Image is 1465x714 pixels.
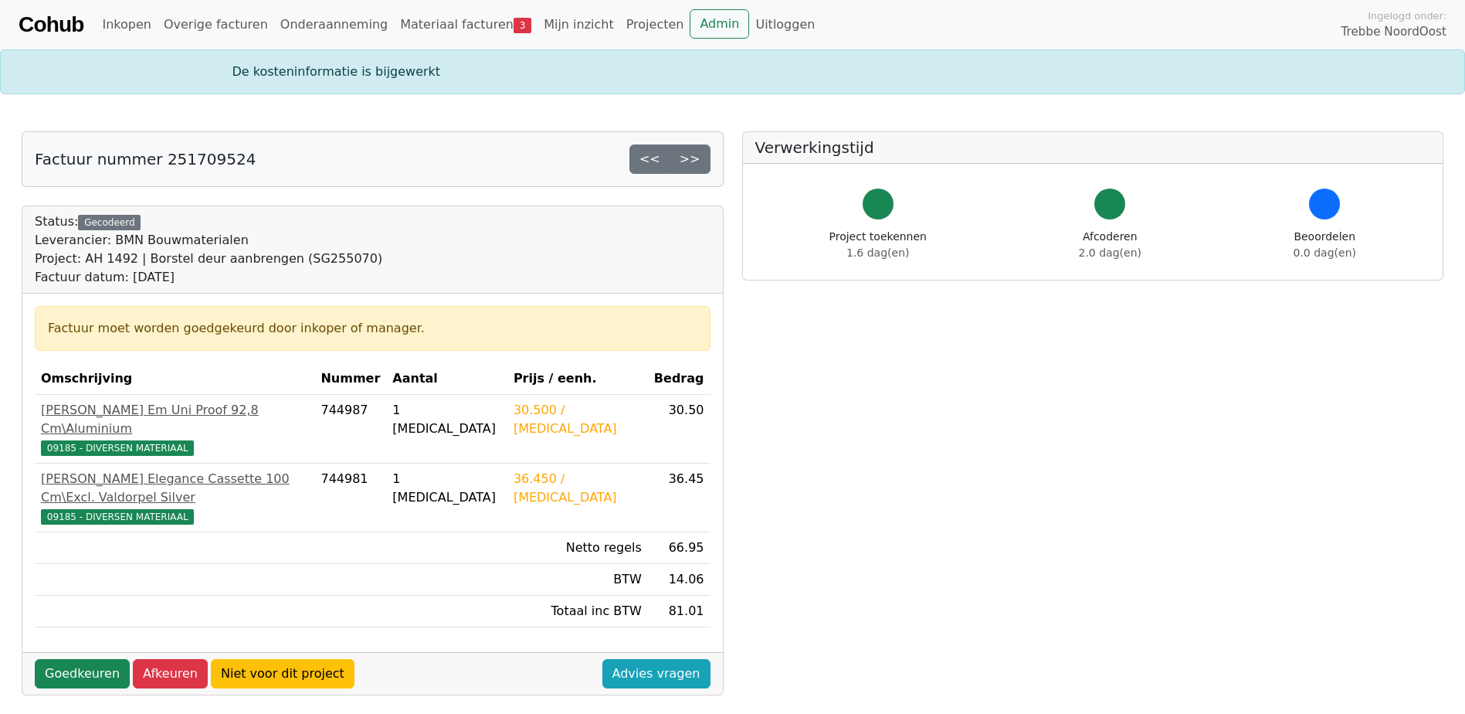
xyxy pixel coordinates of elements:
div: Project toekennen [829,229,927,261]
div: 36.450 / [MEDICAL_DATA] [514,470,642,507]
th: Bedrag [648,363,710,395]
a: Inkopen [96,9,157,40]
a: Onderaanneming [274,9,394,40]
div: Project: AH 1492 | Borstel deur aanbrengen (SG255070) [35,250,382,268]
a: Goedkeuren [35,659,130,688]
span: 2.0 dag(en) [1079,246,1141,259]
div: Status: [35,212,382,287]
a: Mijn inzicht [538,9,620,40]
div: [PERSON_NAME] Em Uni Proof 92,8 Cm\Aluminium [41,401,308,438]
span: 0.0 dag(en) [1294,246,1356,259]
span: 3 [514,18,531,33]
a: >> [670,144,710,174]
td: Netto regels [507,532,648,564]
th: Prijs / eenh. [507,363,648,395]
a: Advies vragen [602,659,710,688]
td: BTW [507,564,648,596]
td: 14.06 [648,564,710,596]
h5: Factuur nummer 251709524 [35,150,256,168]
a: Niet voor dit project [211,659,354,688]
div: 30.500 / [MEDICAL_DATA] [514,401,642,438]
a: Materiaal facturen3 [394,9,538,40]
td: 66.95 [648,532,710,564]
th: Nummer [314,363,386,395]
div: Factuur moet worden goedgekeurd door inkoper of manager. [48,319,697,338]
td: 30.50 [648,395,710,464]
th: Aantal [386,363,507,395]
div: Beoordelen [1294,229,1356,261]
span: 1.6 dag(en) [846,246,909,259]
a: Uitloggen [749,9,821,40]
th: Omschrijving [35,363,314,395]
td: 744981 [314,464,386,532]
div: Factuur datum: [DATE] [35,268,382,287]
td: Totaal inc BTW [507,596,648,627]
h5: Verwerkingstijd [755,138,1431,157]
a: << [629,144,670,174]
span: Ingelogd onder: [1368,8,1446,23]
a: Cohub [19,6,83,43]
div: Afcoderen [1079,229,1141,261]
div: 1 [MEDICAL_DATA] [392,401,501,438]
span: 09185 - DIVERSEN MATERIAAL [41,509,194,525]
div: [PERSON_NAME] Elegance Cassette 100 Cm\Excl. Valdorpel Silver [41,470,308,507]
a: Admin [690,9,749,39]
a: Projecten [620,9,690,40]
div: De kosteninformatie is bijgewerkt [223,63,1243,81]
span: Trebbe NoordOost [1341,23,1446,41]
a: [PERSON_NAME] Elegance Cassette 100 Cm\Excl. Valdorpel Silver09185 - DIVERSEN MATERIAAL [41,470,308,525]
div: Gecodeerd [78,215,141,230]
a: Afkeuren [133,659,208,688]
td: 36.45 [648,464,710,532]
td: 744987 [314,395,386,464]
div: 1 [MEDICAL_DATA] [392,470,501,507]
a: Overige facturen [158,9,274,40]
span: 09185 - DIVERSEN MATERIAAL [41,440,194,456]
td: 81.01 [648,596,710,627]
a: [PERSON_NAME] Em Uni Proof 92,8 Cm\Aluminium09185 - DIVERSEN MATERIAAL [41,401,308,457]
div: Leverancier: BMN Bouwmaterialen [35,231,382,250]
